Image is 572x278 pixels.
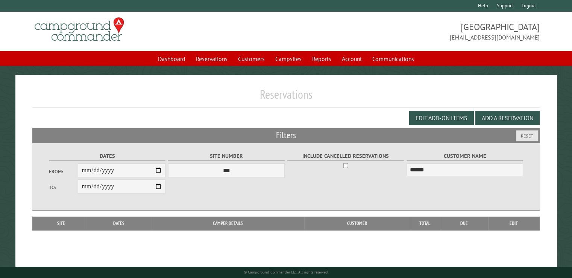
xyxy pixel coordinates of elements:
[337,52,366,66] a: Account
[516,130,538,141] button: Reset
[271,52,306,66] a: Campsites
[49,168,78,175] label: From:
[32,128,540,142] h2: Filters
[409,111,474,125] button: Edit Add-on Items
[488,217,540,230] th: Edit
[32,87,540,108] h1: Reservations
[475,111,540,125] button: Add a Reservation
[304,217,410,230] th: Customer
[32,15,126,44] img: Campground Commander
[234,52,269,66] a: Customers
[49,152,166,160] label: Dates
[152,217,304,230] th: Camper Details
[153,52,190,66] a: Dashboard
[410,217,440,230] th: Total
[286,21,540,42] span: [GEOGRAPHIC_DATA] [EMAIL_ADDRESS][DOMAIN_NAME]
[308,52,336,66] a: Reports
[36,217,86,230] th: Site
[287,152,404,160] label: Include Cancelled Reservations
[440,217,488,230] th: Due
[191,52,232,66] a: Reservations
[49,184,78,191] label: To:
[368,52,419,66] a: Communications
[407,152,523,160] label: Customer Name
[86,217,152,230] th: Dates
[244,270,329,275] small: © Campground Commander LLC. All rights reserved.
[168,152,285,160] label: Site Number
